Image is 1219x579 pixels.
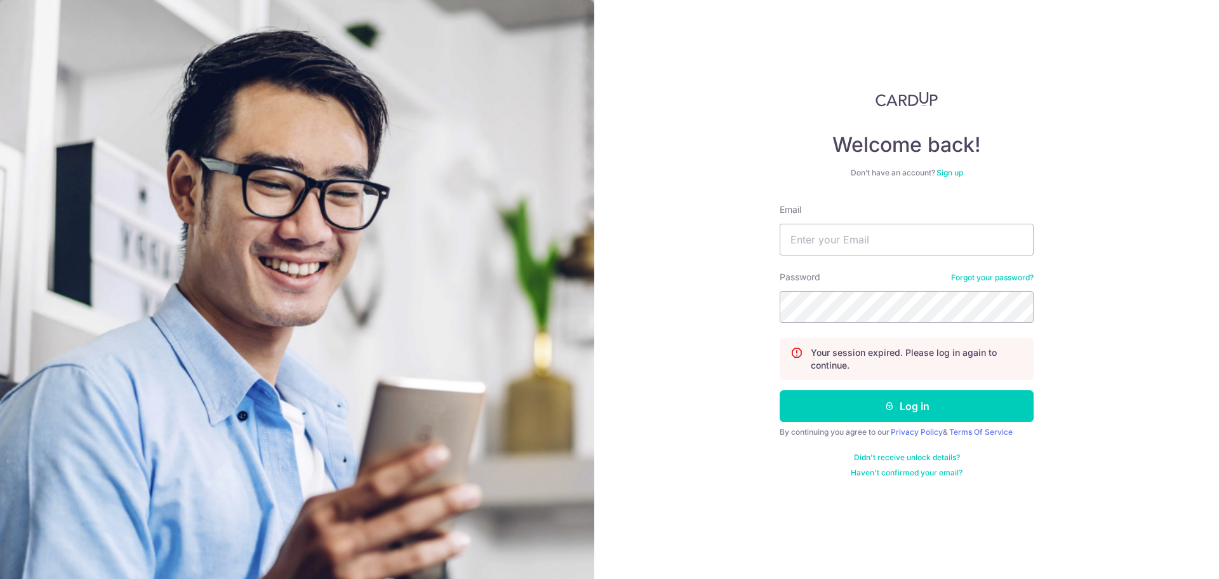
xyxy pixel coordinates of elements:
p: Your session expired. Please log in again to continue. [811,346,1023,372]
a: Didn't receive unlock details? [854,453,960,463]
div: By continuing you agree to our & [780,427,1034,437]
img: CardUp Logo [876,92,938,107]
h4: Welcome back! [780,132,1034,158]
label: Email [780,203,801,216]
div: Don’t have an account? [780,168,1034,178]
label: Password [780,271,820,283]
a: Forgot your password? [951,273,1034,283]
a: Privacy Policy [891,427,943,437]
input: Enter your Email [780,224,1034,255]
a: Terms Of Service [949,427,1013,437]
button: Log in [780,390,1034,422]
a: Haven't confirmed your email? [851,468,963,478]
a: Sign up [936,168,963,177]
